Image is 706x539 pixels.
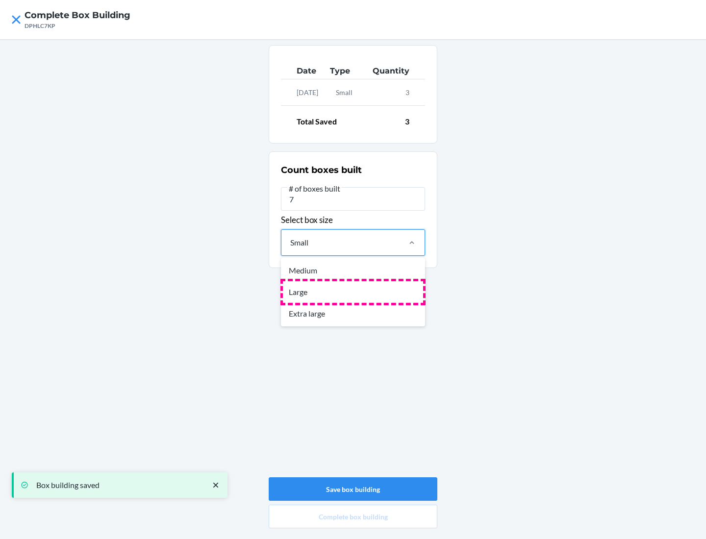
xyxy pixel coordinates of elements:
div: DPHLC7KP [25,22,130,30]
div: Medium [283,260,423,281]
h2: Count boxes built [281,164,362,176]
button: Save box building [269,477,437,501]
div: Small [290,237,308,248]
h4: Complete Box building [25,9,130,22]
p: Total Saved [297,116,337,127]
p: Box building saved [36,480,201,490]
button: Complete box building [269,505,437,528]
td: [DATE] [281,79,328,106]
span: # of boxes built [287,184,342,194]
th: Type [328,63,360,79]
div: Large [283,281,423,303]
svg: close toast [211,480,221,490]
th: Quantity [360,63,425,79]
input: # of boxes built [281,187,425,211]
td: 3 [360,79,425,106]
div: Select box size [281,161,425,259]
div: Extra large [283,303,423,324]
input: SmallMediumLargeExtra large [289,237,290,248]
td: Small [328,79,360,106]
p: 3 [405,116,409,127]
th: Date [281,63,328,79]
